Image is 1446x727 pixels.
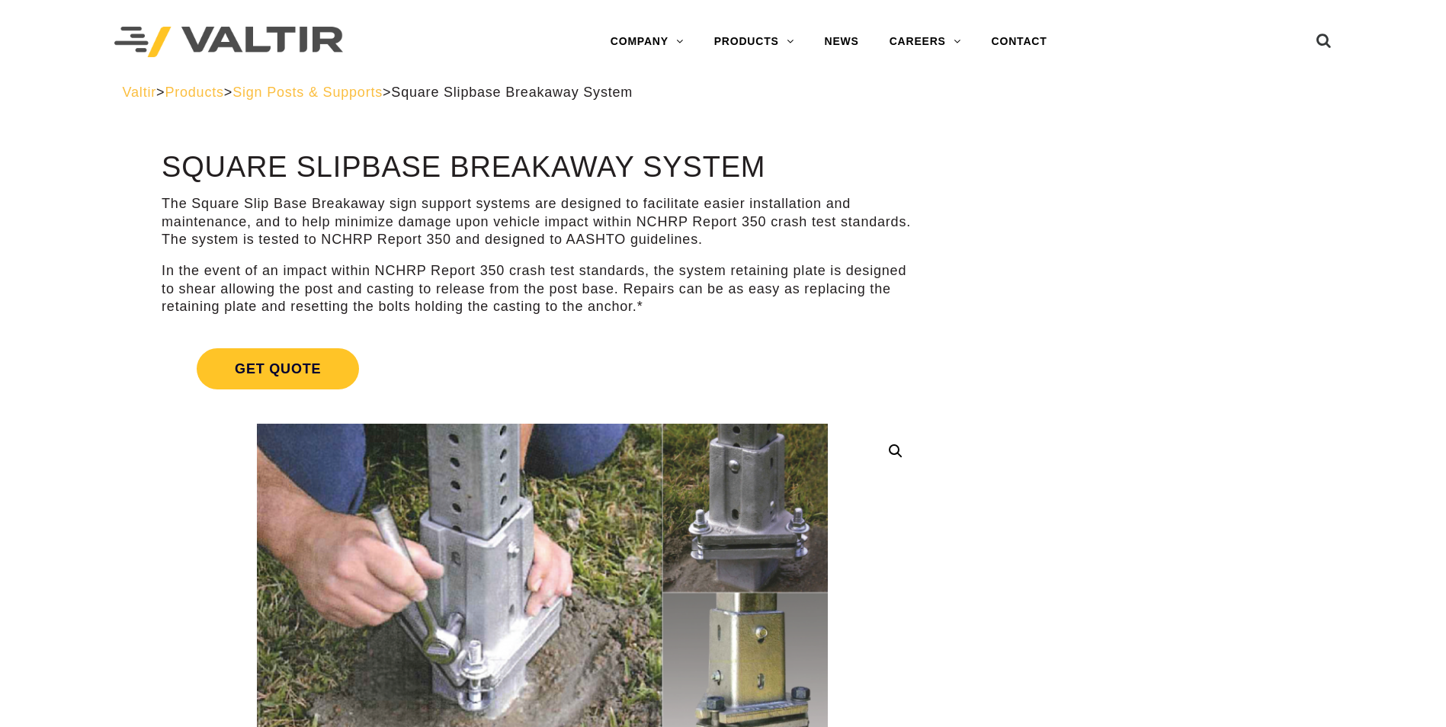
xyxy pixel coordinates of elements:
[976,27,1063,57] a: CONTACT
[162,262,923,315] p: In the event of an impact within NCHRP Report 350 crash test standards, the system retaining plat...
[162,152,923,184] h1: Square Slipbase Breakaway System
[874,27,976,57] a: CAREERS
[123,85,156,100] a: Valtir
[699,27,810,57] a: PRODUCTS
[162,330,923,408] a: Get Quote
[232,85,383,100] a: Sign Posts & Supports
[123,84,1324,101] div: > > >
[114,27,343,58] img: Valtir
[391,85,633,100] span: Square Slipbase Breakaway System
[810,27,874,57] a: NEWS
[165,85,223,100] a: Products
[197,348,359,389] span: Get Quote
[162,195,923,248] p: The Square Slip Base Breakaway sign support systems are designed to facilitate easier installatio...
[595,27,699,57] a: COMPANY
